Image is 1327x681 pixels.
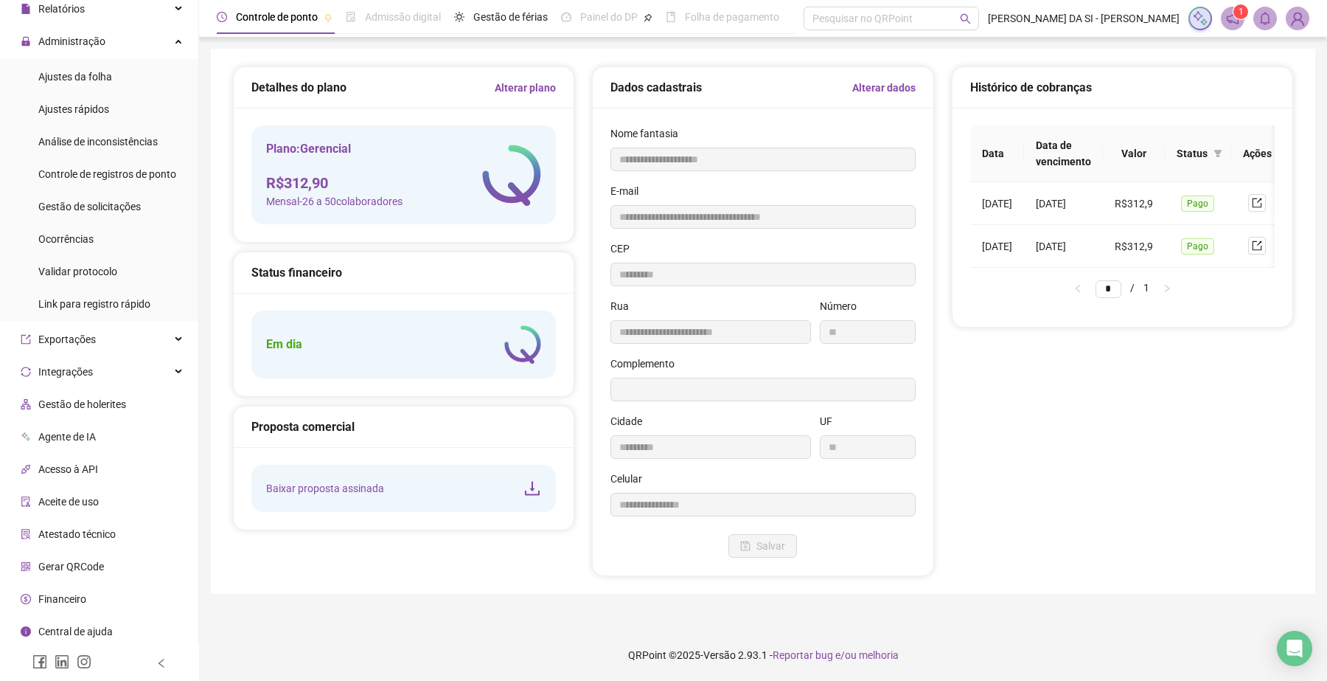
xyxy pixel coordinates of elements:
[610,471,652,487] label: Celular
[21,399,31,409] span: apartment
[473,11,548,23] span: Gestão de férias
[1239,7,1244,17] span: 1
[21,561,31,572] span: qrcode
[38,233,94,245] span: Ocorrências
[1258,12,1272,25] span: bell
[666,12,676,22] span: book
[820,413,842,429] label: UF
[266,336,302,353] h5: Em dia
[1231,125,1284,182] th: Ações
[1286,7,1309,30] img: 51535
[251,263,556,282] div: Status financeiro
[482,145,541,206] img: logo-atual-colorida-simples.ef1a4d5a9bda94f4ab63.png
[38,35,105,47] span: Administração
[1066,280,1090,297] li: Página anterior
[610,356,684,372] label: Complemento
[38,71,112,83] span: Ajustes da folha
[1213,149,1222,158] span: filter
[21,4,31,14] span: file
[266,193,403,210] span: Mensal - 26 a 50 colaboradores
[1103,182,1165,225] td: R$312,9
[38,561,104,573] span: Gerar QRCode
[38,3,85,15] span: Relatórios
[610,241,639,257] label: CEP
[495,80,556,96] a: Alterar plano
[38,593,86,605] span: Financeiro
[1181,196,1214,212] span: Pago
[644,13,652,22] span: pushpin
[156,658,167,668] span: left
[504,325,541,364] img: logo-atual-colorida-simples.ef1a4d5a9bda94f4ab63.png
[773,649,899,661] span: Reportar bug e/ou melhoria
[1130,282,1135,294] span: /
[21,626,31,637] span: info-circle
[1073,284,1082,293] span: left
[38,333,96,345] span: Exportações
[1192,10,1208,27] img: sparkle-icon.fc2bf0ac1784a2077858766a79e2daf3.svg
[1024,125,1103,182] th: Data de vencimento
[38,463,98,475] span: Acesso à API
[1181,238,1214,255] span: Pago
[38,366,93,378] span: Integrações
[1103,225,1165,268] td: R$312,9
[610,79,702,97] h5: Dados cadastrais
[1024,225,1103,268] td: [DATE]
[32,654,47,669] span: facebook
[1226,12,1239,25] span: notification
[38,266,117,277] span: Validar protocolo
[251,79,346,97] h5: Detalhes do plano
[610,183,648,199] label: E-mail
[820,298,866,314] label: Número
[1096,280,1149,297] li: 1/1
[21,594,31,604] span: dollar
[1066,280,1090,297] button: left
[21,334,31,345] span: export
[38,626,113,637] span: Central de ajuda
[703,649,736,661] span: Versão
[21,529,31,539] span: solution
[561,12,571,22] span: dashboard
[266,173,403,193] h4: R$ 312,90
[970,182,1024,225] td: [DATE]
[346,12,356,22] span: file-done
[38,431,96,443] span: Agente de IA
[523,480,541,497] span: download
[1233,4,1248,19] sup: 1
[1103,125,1165,182] th: Valor
[454,12,464,22] span: sun
[610,413,652,429] label: Cidade
[38,496,99,508] span: Aceite de uso
[1252,198,1262,208] span: export
[38,201,141,212] span: Gestão de solicitações
[1155,280,1179,297] li: Próxima página
[580,11,638,23] span: Painel do DP
[728,534,797,558] button: Salvar
[21,497,31,507] span: audit
[1211,142,1225,165] span: filter
[266,140,403,158] h5: Plano: Gerencial
[1252,241,1262,251] span: export
[970,225,1024,268] td: [DATE]
[251,418,556,436] div: Proposta comercial
[1024,182,1103,225] td: [DATE]
[21,464,31,474] span: api
[988,10,1180,27] span: [PERSON_NAME] DA SI - [PERSON_NAME]
[236,11,318,23] span: Controle de ponto
[217,12,227,22] span: clock-circle
[1177,145,1208,162] span: Status
[21,367,31,377] span: sync
[199,629,1327,681] footer: QRPoint © 2025 - 2.93.1 -
[610,298,638,314] label: Rua
[38,528,116,540] span: Atestado técnico
[852,80,916,96] a: Alterar dados
[1277,631,1312,666] div: Open Intercom Messenger
[77,654,91,669] span: instagram
[38,398,126,410] span: Gestão de holerites
[610,125,688,142] label: Nome fantasia
[266,480,384,497] span: Baixar proposta assinada
[21,36,31,46] span: lock
[970,78,1275,97] div: Histórico de cobranças
[970,125,1024,182] th: Data
[38,103,109,115] span: Ajustes rápidos
[365,11,441,23] span: Admissão digital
